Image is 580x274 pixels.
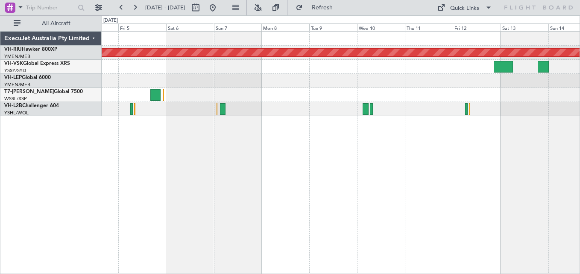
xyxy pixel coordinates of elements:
span: VH-VSK [4,61,23,66]
span: VH-RIU [4,47,22,52]
div: Sat 6 [166,23,214,31]
a: VH-RIUHawker 800XP [4,47,57,52]
a: YMEN/MEB [4,82,30,88]
div: Wed 10 [357,23,405,31]
span: VH-L2B [4,103,22,108]
span: [DATE] - [DATE] [145,4,185,12]
div: [DATE] [103,17,118,24]
div: Thu 11 [405,23,453,31]
a: T7-[PERSON_NAME]Global 7500 [4,89,83,94]
div: Quick Links [450,4,479,13]
span: Refresh [305,5,340,11]
button: All Aircraft [9,17,93,30]
div: Sat 13 [501,23,548,31]
div: Tue 9 [309,23,357,31]
div: Fri 5 [118,23,166,31]
div: Sun 7 [214,23,262,31]
a: YSSY/SYD [4,67,26,74]
span: T7-[PERSON_NAME] [4,89,54,94]
button: Quick Links [433,1,496,15]
a: YMEN/MEB [4,53,30,60]
div: Mon 8 [261,23,309,31]
input: Trip Number [26,1,75,14]
a: WSSL/XSP [4,96,27,102]
a: YSHL/WOL [4,110,29,116]
a: VH-L2BChallenger 604 [4,103,59,108]
button: Refresh [292,1,343,15]
a: VH-VSKGlobal Express XRS [4,61,70,66]
div: Fri 12 [453,23,501,31]
a: VH-LEPGlobal 6000 [4,75,51,80]
span: VH-LEP [4,75,22,80]
span: All Aircraft [22,20,90,26]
